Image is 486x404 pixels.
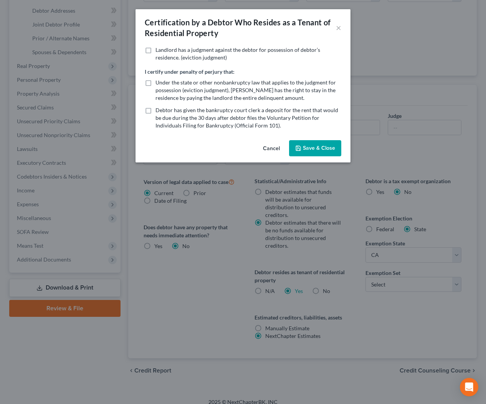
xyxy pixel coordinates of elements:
button: Save & Close [289,140,341,156]
div: Open Intercom Messenger [460,378,478,396]
button: × [336,23,341,32]
span: Under the state or other nonbankruptcy law that applies to the judgment for possession (eviction ... [155,79,336,101]
button: Cancel [257,141,286,156]
span: Landlord has a judgment against the debtor for possession of debtor’s residence. (eviction judgment) [155,46,320,61]
span: Debtor has given the bankruptcy court clerk a deposit for the rent that would be due during the 3... [155,107,338,129]
label: I certify under penalty of perjury that: [145,68,235,76]
div: Certification by a Debtor Who Resides as a Tenant of Residential Property [145,17,336,38]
